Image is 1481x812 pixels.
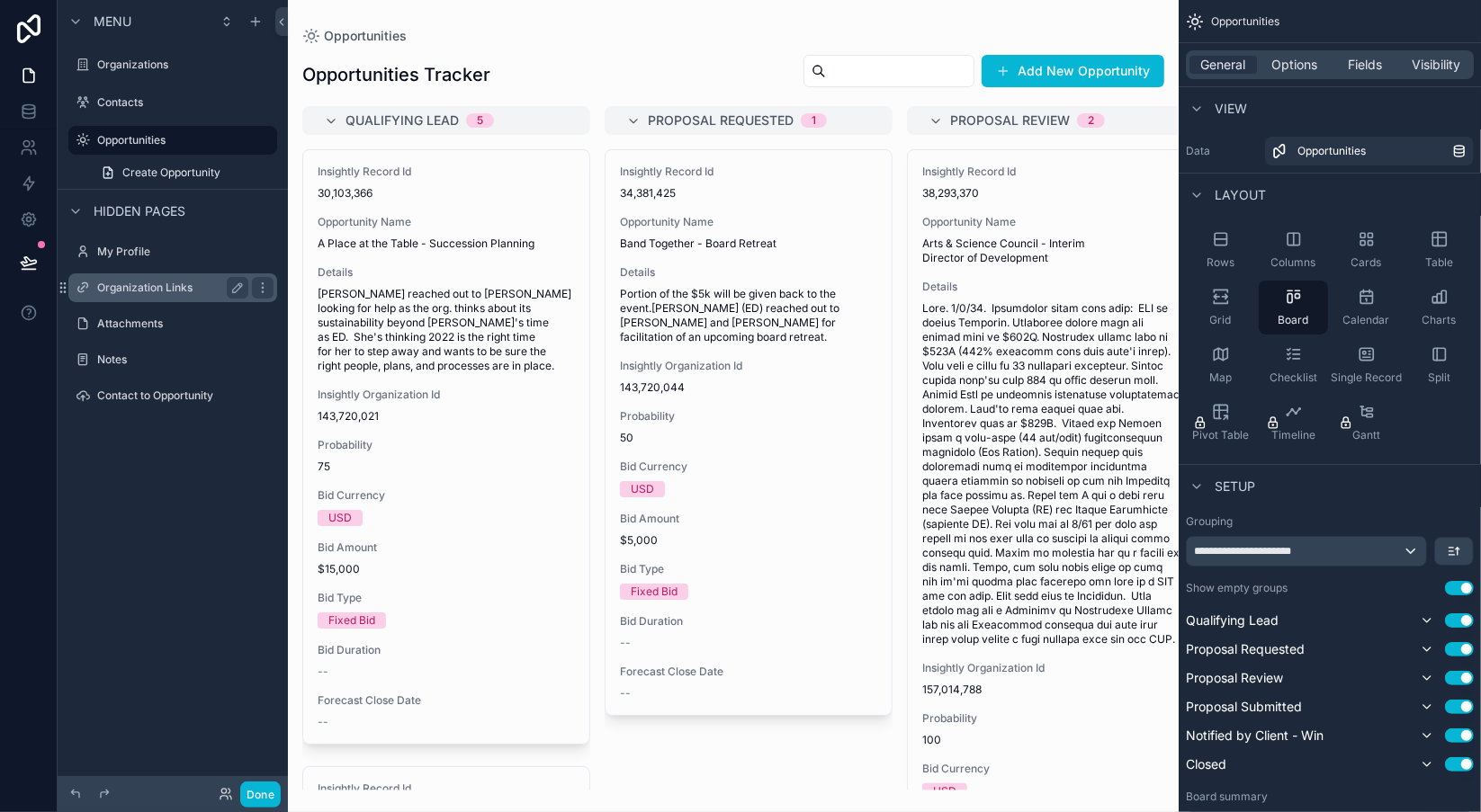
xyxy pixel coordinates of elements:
button: Add New Opportunity [982,55,1164,87]
span: Insightly Organization Id [922,661,1180,675]
a: Notes [68,345,277,374]
a: Contacts [68,88,277,117]
span: 38,293,370 [922,186,1180,201]
span: Arts & Science Council - Interim Director of Development [922,236,1180,265]
span: Probability [620,409,877,424]
label: Contacts [97,95,274,110]
span: Opportunity Name [318,215,575,229]
span: Rows [1207,255,1234,270]
span: Split [1428,370,1450,385]
span: A Place at the Table - Succession Planning [318,236,575,251]
span: Insightly Organization Id [620,359,877,373]
span: Visibility [1413,56,1461,74]
span: Calendar [1343,313,1390,327]
span: 75 [318,460,575,474]
span: Charts [1423,313,1457,327]
a: Contact to Opportunity [68,381,277,410]
span: 143,720,021 [318,409,575,424]
span: Single Record [1331,370,1402,385]
span: Lore. 1/0/34. Ipsumdolor sitam cons adip: ELI se doeius Temporin. Utlaboree dolore magn ali enima... [922,301,1180,647]
button: Cards [1332,223,1401,277]
div: 1 [812,113,816,128]
span: View [1215,100,1247,118]
span: Board [1279,313,1309,327]
button: Checklist [1259,338,1328,392]
span: Bid Currency [922,762,1180,776]
span: Insightly Record Id [318,165,575,179]
span: -- [620,636,631,650]
span: -- [318,715,328,729]
span: Bid Duration [318,643,575,657]
span: Bid Type [620,562,877,576]
span: Bid Amount [620,512,877,526]
button: Grid [1186,281,1255,335]
span: Probability [922,711,1180,726]
span: [PERSON_NAME] reached out to [PERSON_NAME] looking for help as the org. thinks about its sustaina... [318,287,575,373]
label: Show empty groups [1186,581,1288,595]
a: Insightly Record Id34,381,425Opportunity NameBand Together - Board RetreatDetailsPortion of the $... [605,149,893,716]
span: Notified by Client - Win [1186,727,1324,745]
span: Bid Type [318,591,575,605]
span: Portion of the $5k will be given back to the event.[PERSON_NAME] (ED) reached out to [PERSON_NAME... [620,287,877,344]
span: Cards [1351,255,1382,270]
span: Insightly Record Id [620,165,877,179]
label: Data [1186,144,1258,158]
label: Grouping [1186,514,1233,529]
span: $5,000 [620,533,877,548]
label: Attachments [97,317,274,331]
span: Proposal Review [1186,669,1283,687]
a: Opportunities [68,126,277,155]
span: Insightly Record Id [318,781,575,796]
div: 2 [1088,113,1094,128]
span: Details [318,265,575,280]
button: Timeline [1259,396,1328,450]
span: Bid Duration [620,614,877,629]
span: Menu [94,13,131,31]
span: 157,014,788 [922,683,1180,697]
label: My Profile [97,245,274,259]
span: Proposal Requested [648,112,794,129]
span: Details [620,265,877,280]
div: USD [631,481,654,497]
span: Fields [1349,56,1383,74]
span: Bid Currency [318,488,575,503]
button: Single Record [1332,338,1401,392]
h1: Opportunities Tracker [302,62,490,87]
div: Fixed Bid [328,612,375,629]
span: Closed [1186,755,1226,773]
button: Done [240,781,281,808]
span: -- [318,665,328,679]
span: Forecast Close Date [318,693,575,708]
span: Pivot Table [1192,428,1249,442]
button: Columns [1259,223,1328,277]
span: Opportunities [324,27,407,45]
span: Layout [1215,186,1266,204]
span: Options [1271,56,1317,74]
label: Notes [97,352,274,367]
span: Probability [318,438,575,452]
span: Columns [1271,255,1316,270]
label: Organization Links [97,281,241,295]
span: Bid Currency [620,460,877,474]
span: 50 [620,431,877,445]
label: Opportunities [97,133,266,147]
span: Details [922,280,1180,294]
span: Band Together - Board Retreat [620,236,877,251]
button: Charts [1405,281,1474,335]
span: 143,720,044 [620,380,877,395]
a: Opportunities [1265,137,1474,165]
a: Attachments [68,309,277,338]
span: Opportunity Name [620,215,877,229]
label: Contact to Opportunity [97,388,274,403]
span: Create Opportunity [122,165,220,180]
a: Insightly Record Id30,103,366Opportunity NameA Place at the Table - Succession PlanningDetails[PE... [302,149,590,745]
button: Board [1259,281,1328,335]
span: Qualifying Lead [346,112,459,129]
div: Fixed Bid [631,584,678,600]
a: My Profile [68,237,277,266]
label: Organizations [97,58,274,72]
span: Proposal Requested [1186,640,1305,658]
span: 34,381,425 [620,186,877,201]
span: Qualifying Lead [1186,611,1279,629]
